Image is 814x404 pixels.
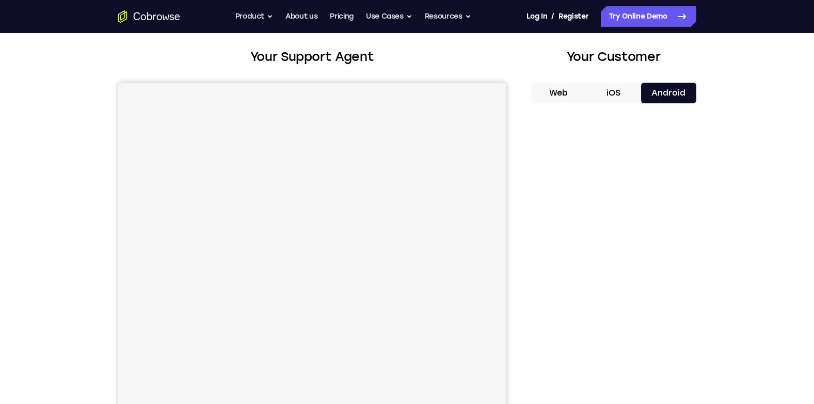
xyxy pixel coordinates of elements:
h2: Your Support Agent [118,48,506,66]
a: About us [285,6,317,27]
button: Use Cases [366,6,412,27]
a: Go to the home page [118,10,180,23]
a: Try Online Demo [601,6,696,27]
button: Resources [425,6,471,27]
button: Product [235,6,274,27]
a: Log In [526,6,547,27]
a: Pricing [330,6,354,27]
a: Register [558,6,588,27]
button: iOS [586,83,641,103]
span: / [551,10,554,23]
button: Web [531,83,586,103]
h2: Your Customer [531,48,696,66]
button: Android [641,83,696,103]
